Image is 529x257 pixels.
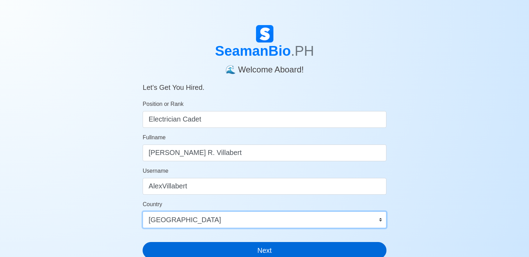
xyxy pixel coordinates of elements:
[143,111,386,128] input: ex. 2nd Officer w/Master License
[256,25,273,42] img: Logo
[143,145,386,161] input: Your Fullname
[143,42,386,59] h1: SeamanBio
[143,59,386,75] h4: 🌊 Welcome Aboard!
[143,134,166,140] span: Fullname
[143,200,162,209] label: Country
[291,43,314,59] span: .PH
[143,168,168,174] span: Username
[143,75,386,92] h5: Let’s Get You Hired.
[143,101,183,107] span: Position or Rank
[143,178,386,195] input: Ex. donaldcris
